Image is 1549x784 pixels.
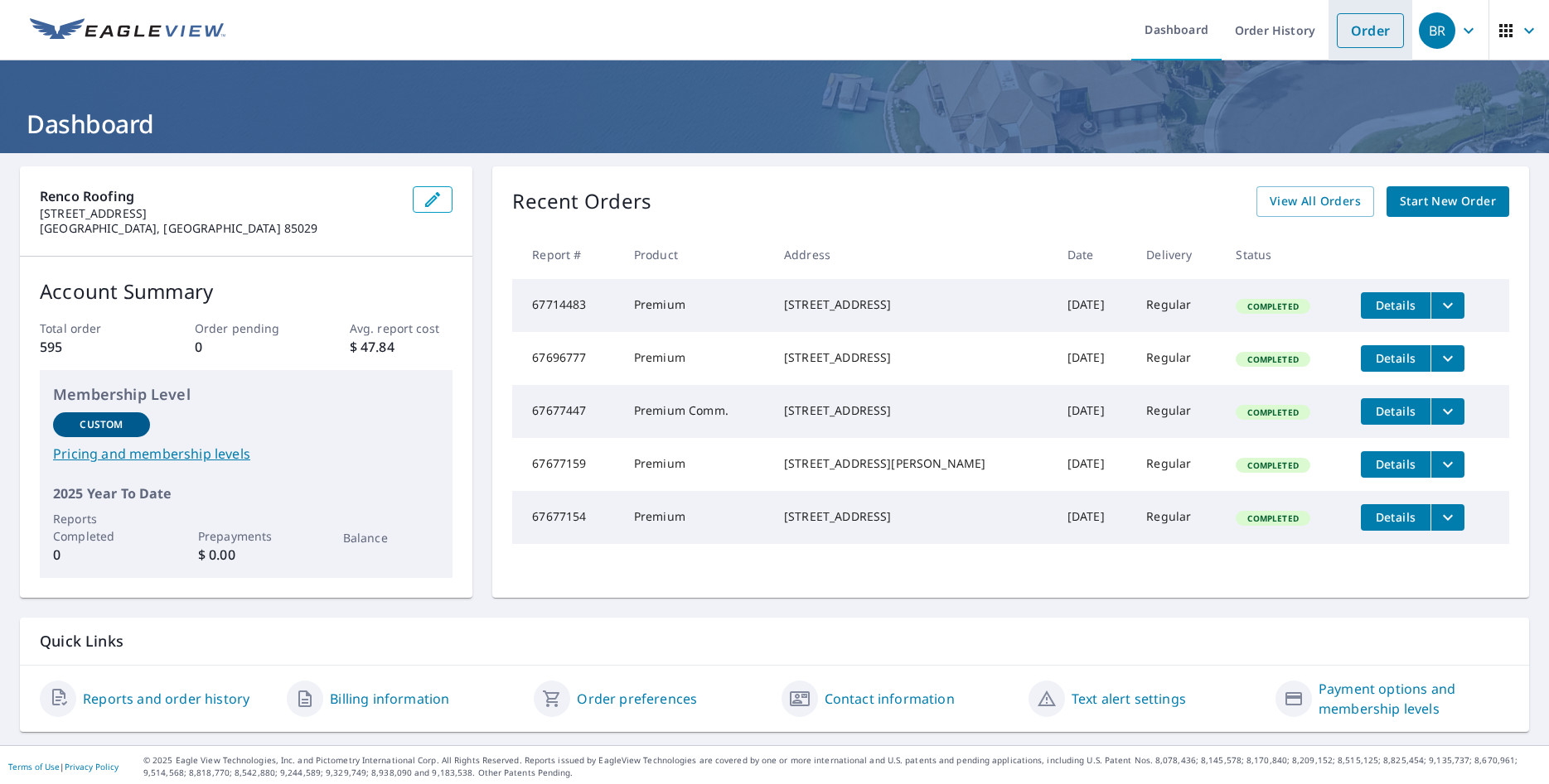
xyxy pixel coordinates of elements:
td: 67696777 [512,332,621,385]
th: Address [771,230,1054,279]
td: Premium [621,491,771,544]
a: Text alert settings [1072,689,1186,709]
td: Premium [621,332,771,385]
td: 67677447 [512,385,621,438]
h1: Dashboard [20,107,1529,141]
a: Payment options and membership levels [1319,679,1509,719]
p: Recent Orders [512,186,651,217]
button: filesDropdownBtn-67696777 [1430,345,1464,372]
p: Membership Level [53,383,439,406]
button: filesDropdownBtn-67677159 [1430,451,1464,478]
span: Details [1371,456,1421,472]
a: Start New Order [1387,186,1509,217]
th: Product [621,230,771,279]
button: detailsBtn-67677447 [1361,398,1430,425]
button: detailsBtn-67677154 [1361,504,1430,531]
p: [STREET_ADDRESS] [40,206,399,221]
p: Avg. report cost [350,320,453,337]
td: Regular [1133,438,1222,491]
a: Order preferences [577,689,697,709]
span: View All Orders [1270,191,1361,212]
a: Pricing and membership levels [53,444,439,464]
button: detailsBtn-67714483 [1361,292,1430,319]
p: 0 [53,545,150,565]
td: Premium [621,279,771,332]
p: $ 0.00 [198,545,295,565]
div: [STREET_ADDRESS] [784,402,1041,419]
p: Account Summary [40,277,453,306]
td: 67677154 [512,491,621,544]
p: | [8,762,119,772]
img: EV Logo [30,18,225,43]
td: Regular [1133,385,1222,438]
th: Report # [512,230,621,279]
p: Balance [343,529,440,546]
a: Terms of Use [8,761,60,772]
a: Order [1337,13,1404,48]
button: detailsBtn-67696777 [1361,345,1430,372]
div: [STREET_ADDRESS][PERSON_NAME] [784,455,1041,472]
th: Date [1054,230,1133,279]
span: Details [1371,350,1421,366]
span: Completed [1237,406,1308,418]
a: Contact information [825,689,955,709]
p: Order pending [195,320,298,337]
span: Start New Order [1400,191,1496,212]
td: [DATE] [1054,279,1133,332]
td: Regular [1133,279,1222,332]
td: 67677159 [512,438,621,491]
div: [STREET_ADDRESS] [784,296,1041,313]
p: $ 47.84 [350,337,453,357]
span: Completed [1237,512,1308,524]
p: [GEOGRAPHIC_DATA], [GEOGRAPHIC_DATA] 85029 [40,221,399,236]
p: Quick Links [40,631,1509,652]
p: Reports Completed [53,510,150,545]
p: 2025 Year To Date [53,483,439,503]
div: BR [1419,12,1455,49]
span: Details [1371,509,1421,525]
p: Renco Roofing [40,186,399,206]
button: filesDropdownBtn-67677447 [1430,398,1464,425]
p: Custom [80,417,123,432]
p: 595 [40,337,143,357]
p: 0 [195,337,298,357]
a: Reports and order history [83,689,249,709]
a: Billing information [330,689,449,709]
th: Delivery [1133,230,1222,279]
a: View All Orders [1256,186,1374,217]
a: Privacy Policy [65,761,119,772]
div: [STREET_ADDRESS] [784,349,1041,366]
span: Details [1371,297,1421,313]
span: Completed [1237,459,1308,471]
button: filesDropdownBtn-67714483 [1430,292,1464,319]
td: 67714483 [512,279,621,332]
td: [DATE] [1054,385,1133,438]
p: Prepayments [198,527,295,545]
td: [DATE] [1054,438,1133,491]
p: © 2025 Eagle View Technologies, Inc. and Pictometry International Corp. All Rights Reserved. Repo... [143,754,1541,779]
span: Completed [1237,354,1308,365]
p: Total order [40,320,143,337]
td: Premium Comm. [621,385,771,438]
td: Regular [1133,332,1222,385]
td: Regular [1133,491,1222,544]
th: Status [1222,230,1348,279]
div: [STREET_ADDRESS] [784,508,1041,525]
span: Details [1371,403,1421,419]
span: Completed [1237,301,1308,312]
button: filesDropdownBtn-67677154 [1430,504,1464,531]
td: [DATE] [1054,491,1133,544]
td: [DATE] [1054,332,1133,385]
button: detailsBtn-67677159 [1361,451,1430,478]
td: Premium [621,438,771,491]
